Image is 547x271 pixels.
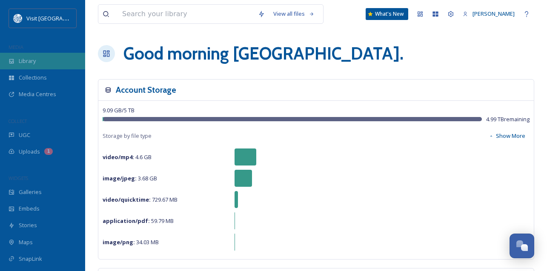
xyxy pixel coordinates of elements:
span: UGC [19,131,30,139]
h1: Good morning [GEOGRAPHIC_DATA] . [123,41,404,66]
span: WIDGETS [9,175,28,181]
span: 4.6 GB [103,153,152,161]
span: 9.09 GB / 5 TB [103,106,135,114]
span: 729.67 MB [103,196,178,203]
span: Stories [19,221,37,229]
span: Uploads [19,148,40,156]
span: Embeds [19,205,40,213]
span: 59.79 MB [103,217,174,225]
img: download%20%281%29.png [14,14,22,23]
h3: Account Storage [116,84,176,96]
span: Storage by file type [103,132,152,140]
span: 34.03 MB [103,238,159,246]
span: Maps [19,238,33,246]
span: [PERSON_NAME] [473,10,515,17]
a: View all files [269,6,319,22]
button: Show More [484,128,530,144]
span: SnapLink [19,255,42,263]
input: Search your library [118,5,254,23]
span: MEDIA [9,44,23,50]
a: What's New [366,8,408,20]
strong: video/quicktime : [103,196,151,203]
strong: video/mp4 : [103,153,134,161]
span: Media Centres [19,90,56,98]
span: Galleries [19,188,42,196]
button: Open Chat [510,234,534,258]
a: [PERSON_NAME] [458,6,519,22]
span: Collections [19,74,47,82]
strong: image/png : [103,238,135,246]
span: 3.68 GB [103,174,157,182]
strong: image/jpeg : [103,174,137,182]
strong: application/pdf : [103,217,150,225]
span: Library [19,57,36,65]
span: Visit [GEOGRAPHIC_DATA] [26,14,92,22]
span: COLLECT [9,118,27,124]
div: 1 [44,148,53,155]
span: 4.99 TB remaining [486,115,530,123]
